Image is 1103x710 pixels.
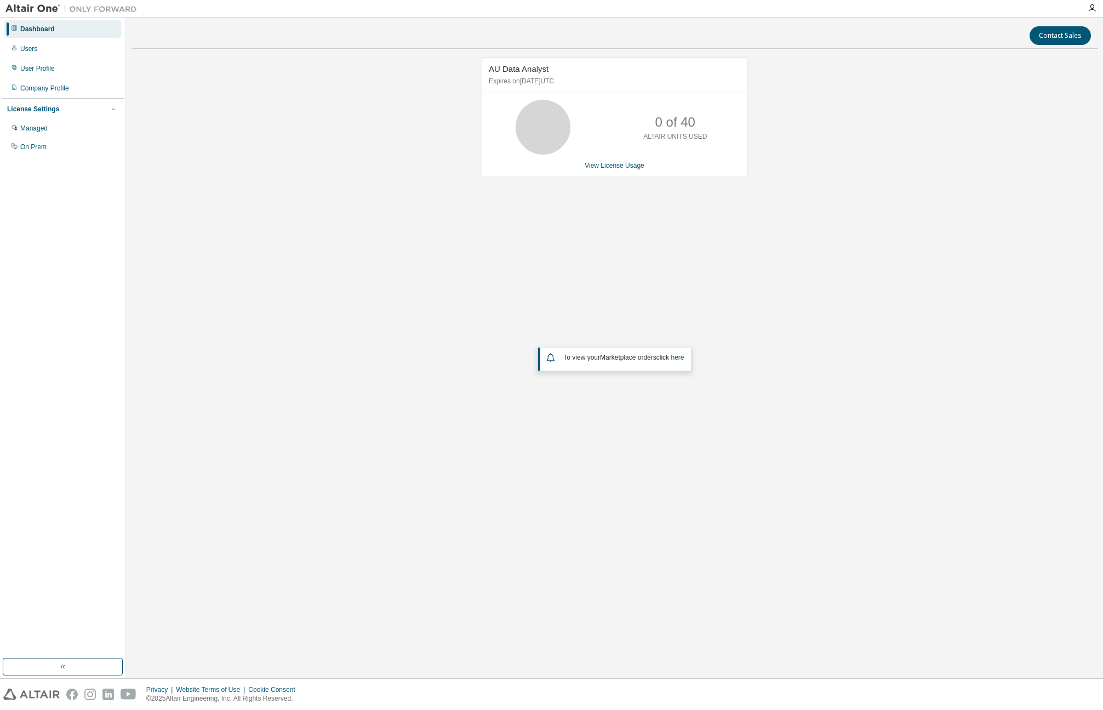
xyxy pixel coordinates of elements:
img: instagram.svg [84,689,96,700]
p: 0 of 40 [655,113,695,132]
a: here [671,354,684,361]
div: Users [20,44,37,53]
p: ALTAIR UNITS USED [643,132,707,141]
p: Expires on [DATE] UTC [489,77,738,86]
img: youtube.svg [121,689,136,700]
div: User Profile [20,64,55,73]
div: On Prem [20,143,47,151]
div: Cookie Consent [248,685,301,694]
img: facebook.svg [66,689,78,700]
a: View License Usage [585,162,644,169]
div: Company Profile [20,84,69,93]
em: Marketplace orders [600,354,656,361]
span: To view your click [563,354,684,361]
p: © 2025 Altair Engineering, Inc. All Rights Reserved. [146,694,302,703]
div: Managed [20,124,48,133]
div: License Settings [7,105,59,113]
img: altair_logo.svg [3,689,60,700]
div: Dashboard [20,25,55,33]
div: Privacy [146,685,176,694]
div: Website Terms of Use [176,685,248,694]
img: Altair One [5,3,142,14]
span: AU Data Analyst [489,64,548,73]
img: linkedin.svg [102,689,114,700]
button: Contact Sales [1030,26,1091,45]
